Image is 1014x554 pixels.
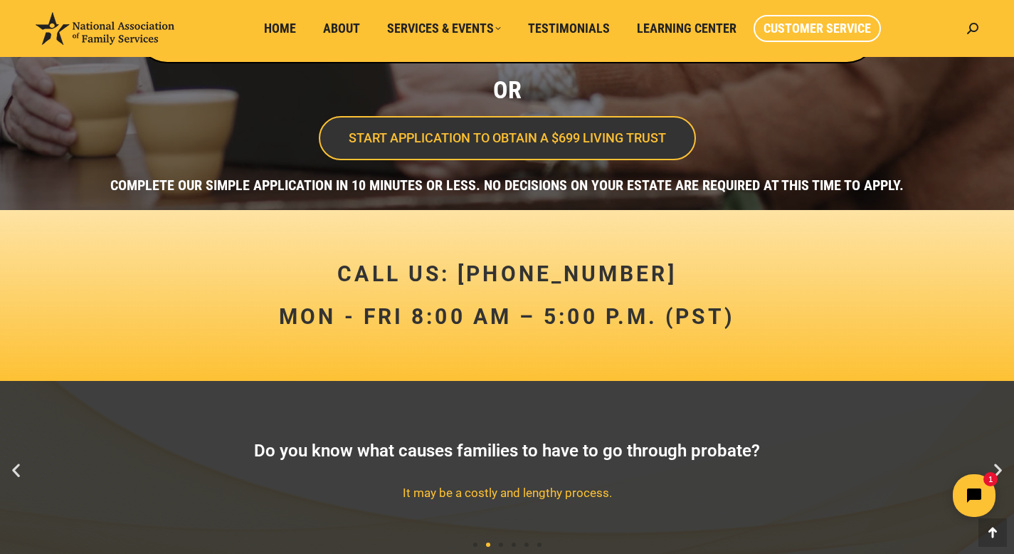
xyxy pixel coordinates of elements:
a: Testimonials [518,15,620,42]
div: Next slide [989,461,1007,479]
span: Testimonials [528,21,610,36]
span: Go to slide 6 [537,543,542,547]
div: Previous slide [7,461,25,479]
h2: OR [7,78,1007,102]
a: About [313,15,370,42]
div: It may be a costly and lengthy process. [254,485,760,502]
iframe: Tidio Chat [763,462,1008,529]
img: National Association of Family Services [36,12,174,45]
a: START APPLICATION TO OBTAIN A $699 LIVING TRUST [319,116,696,160]
span: Go to slide 5 [524,543,529,547]
span: Go to slide 4 [512,543,516,547]
a: Call US: [PHONE_NUMBER]MON - FRI 8:00 AM – 5:00 p.m. (PST) [279,261,735,329]
div: Do you know what causes families to have to go through probate? [254,438,760,464]
span: START APPLICATION TO OBTAIN A $699 LIVING TRUST [349,132,666,145]
span: Learning Center [637,21,736,36]
span: Home [264,21,296,36]
span: Go to slide 3 [499,543,503,547]
h4: COMPLETE OUR SIMPLE APPLICATION IN 10 MINUTES OR LESS. NO DECISIONS ON YOUR ESTATE ARE REQUIRED A... [7,174,1007,196]
a: Learning Center [627,15,746,42]
span: Customer Service [764,21,871,36]
a: Customer Service [754,15,881,42]
span: Go to slide 1 [473,543,477,547]
span: About [323,21,360,36]
span: Services & Events [387,21,501,36]
span: Go to slide 2 [486,543,490,547]
a: Home [254,15,306,42]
